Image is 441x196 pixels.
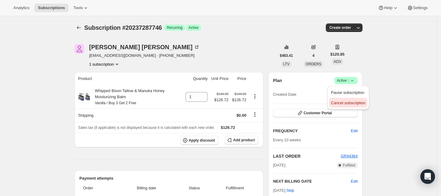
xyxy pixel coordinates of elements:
[90,88,182,106] div: Whipped Bison Tallow & Manuka Honey Moisturizing Balm
[167,25,182,30] span: Recurring
[351,178,358,184] button: Edit
[286,187,294,194] span: Skip
[233,138,255,143] span: Add product
[79,181,118,195] th: Order
[215,185,255,191] span: Fulfillment
[374,4,402,12] button: Help
[78,126,215,130] span: Sales tax (if applicable) is not displayed because it is calculated with each new order.
[235,92,246,96] small: $144.00
[232,97,246,103] span: $126.72
[214,97,229,103] span: $126.72
[273,109,358,117] button: Customer Portal
[273,138,301,142] span: Every 10 weeks
[276,51,296,60] button: $483.41
[177,185,211,191] span: Status
[273,162,286,168] span: [DATE]
[209,72,230,85] th: Unit Price
[330,51,345,57] span: $120.85
[221,125,235,130] span: $126.72
[10,4,33,12] button: Analytics
[250,111,260,118] button: Shipping actions
[283,186,298,195] button: Skip
[348,78,349,83] span: |
[225,136,258,144] button: Add product
[34,4,68,12] button: Subscriptions
[95,101,136,105] small: Vanilla / Buy 3 Get 2 Free
[189,25,199,30] span: Active
[329,88,367,97] button: Pause subscription
[306,62,321,66] span: ORDERS
[273,188,294,193] span: [DATE] ·
[304,111,332,115] span: Customer Portal
[250,93,260,100] button: Product actions
[84,24,162,31] span: Subscription #20237287746
[217,92,229,96] small: $144.00
[273,77,282,84] h2: Plan
[347,126,361,136] button: Edit
[403,4,431,12] button: Settings
[341,153,358,159] button: GR44364
[331,101,365,105] span: Cancel subscription
[119,185,174,191] span: Billing date
[273,128,351,134] h2: FREQUENCY
[309,51,318,60] button: 4
[89,61,120,67] button: Product actions
[184,72,209,85] th: Quantity
[79,175,259,181] h2: Payment attempts
[38,5,65,10] span: Subscriptions
[273,91,296,98] span: Created Date
[341,154,358,158] a: GR44364
[326,23,355,32] button: Create order
[420,169,435,184] div: Open Intercom Messenger
[413,5,428,10] span: Settings
[331,90,364,95] span: Pause subscription
[189,138,215,143] span: Apply discount
[89,53,200,59] span: [EMAIL_ADDRESS][DOMAIN_NAME] · [PHONE_NUMBER]
[89,44,200,50] div: [PERSON_NAME] [PERSON_NAME]
[180,136,219,145] button: Apply discount
[384,5,392,10] span: Help
[273,178,351,184] h2: NEXT BILLING DATE
[273,153,341,159] h2: LAST ORDER
[70,4,92,12] button: Tools
[75,23,83,32] button: Subscriptions
[73,5,83,10] span: Tools
[280,53,293,58] span: $483.41
[75,108,184,122] th: Shipping
[283,62,289,66] span: LTV
[337,77,355,84] span: Active
[351,128,358,134] span: Edit
[329,98,367,108] button: Cancel subscription
[329,25,351,30] span: Create order
[230,72,248,85] th: Price
[78,91,90,103] img: product img
[334,60,341,64] span: AOV
[75,44,84,54] span: Pamela Savastano
[13,5,29,10] span: Analytics
[312,53,315,58] span: 4
[343,163,355,168] span: Fulfilled
[236,113,246,118] span: $0.00
[75,72,184,85] th: Product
